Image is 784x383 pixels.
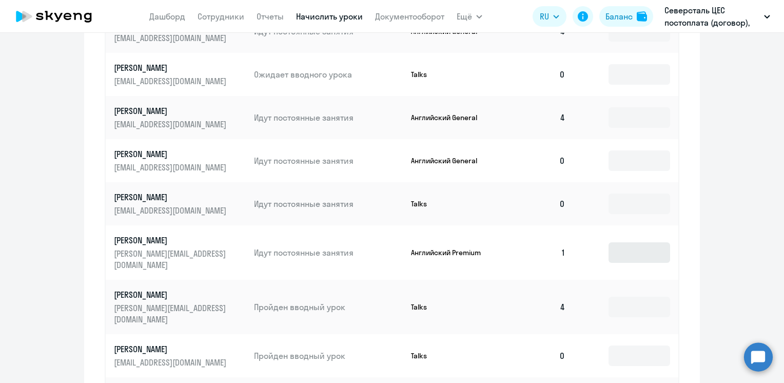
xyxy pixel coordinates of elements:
a: [PERSON_NAME][EMAIL_ADDRESS][DOMAIN_NAME] [114,148,246,173]
p: Идут постоянные занятия [254,247,403,258]
td: 0 [502,53,574,96]
p: Talks [411,351,488,360]
td: 4 [502,280,574,334]
a: [PERSON_NAME][PERSON_NAME][EMAIL_ADDRESS][DOMAIN_NAME] [114,235,246,271]
p: Пройден вводный урок [254,350,403,361]
p: [PERSON_NAME] [114,105,229,117]
span: Ещё [457,10,472,23]
td: 4 [502,96,574,139]
p: Идут постоянные занятия [254,155,403,166]
p: [PERSON_NAME] [114,191,229,203]
p: [PERSON_NAME] [114,343,229,355]
a: Документооборот [375,11,444,22]
p: Английский Premium [411,248,488,257]
p: Английский General [411,156,488,165]
p: [EMAIL_ADDRESS][DOMAIN_NAME] [114,205,229,216]
p: [PERSON_NAME] [114,235,229,246]
p: [EMAIL_ADDRESS][DOMAIN_NAME] [114,75,229,87]
p: [EMAIL_ADDRESS][DOMAIN_NAME] [114,357,229,368]
p: [EMAIL_ADDRESS][DOMAIN_NAME] [114,162,229,173]
a: [PERSON_NAME][EMAIL_ADDRESS][DOMAIN_NAME] [114,191,246,216]
td: 0 [502,139,574,182]
a: Дашборд [149,11,185,22]
div: Баланс [605,10,633,23]
a: Сотрудники [198,11,244,22]
a: Отчеты [257,11,284,22]
p: [PERSON_NAME] [114,148,229,160]
p: [EMAIL_ADDRESS][DOMAIN_NAME] [114,32,229,44]
td: 0 [502,182,574,225]
p: [PERSON_NAME][EMAIL_ADDRESS][DOMAIN_NAME] [114,302,229,325]
span: RU [540,10,549,23]
img: balance [637,11,647,22]
button: Ещё [457,6,482,27]
p: [PERSON_NAME] [114,62,229,73]
p: Ожидает вводного урока [254,69,403,80]
button: Балансbalance [599,6,653,27]
p: [EMAIL_ADDRESS][DOMAIN_NAME] [114,119,229,130]
p: Пройден вводный урок [254,301,403,313]
button: RU [533,6,566,27]
a: [PERSON_NAME][EMAIL_ADDRESS][DOMAIN_NAME] [114,62,246,87]
a: [PERSON_NAME][EMAIL_ADDRESS][DOMAIN_NAME] [114,105,246,130]
td: 0 [502,334,574,377]
p: Северсталь ЦЕС постоплата (договор), СЕВЕРСТАЛЬ-ЦЕНТР ЕДИНОГО СЕРВИСА, ООО [664,4,760,29]
td: 1 [502,225,574,280]
p: Talks [411,302,488,312]
p: Английский General [411,113,488,122]
button: Северсталь ЦЕС постоплата (договор), СЕВЕРСТАЛЬ-ЦЕНТР ЕДИНОГО СЕРВИСА, ООО [659,4,775,29]
p: [PERSON_NAME][EMAIL_ADDRESS][DOMAIN_NAME] [114,248,229,271]
p: [PERSON_NAME] [114,289,229,300]
p: Идут постоянные занятия [254,112,403,123]
a: Начислить уроки [296,11,363,22]
a: [PERSON_NAME][EMAIL_ADDRESS][DOMAIN_NAME] [114,343,246,368]
a: [PERSON_NAME][PERSON_NAME][EMAIL_ADDRESS][DOMAIN_NAME] [114,289,246,325]
p: Идут постоянные занятия [254,198,403,209]
p: Talks [411,70,488,79]
p: Talks [411,199,488,208]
